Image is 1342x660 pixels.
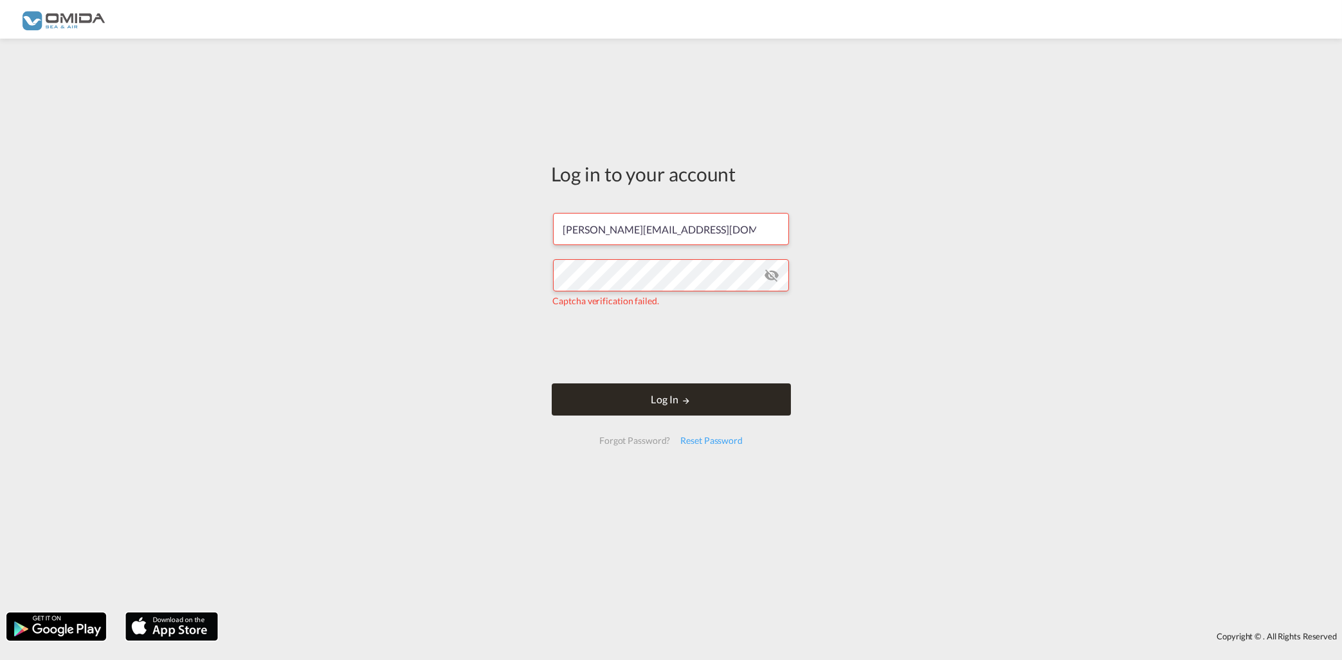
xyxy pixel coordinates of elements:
button: LOGIN [552,383,791,416]
div: Reset Password [675,429,748,452]
input: Enter email/phone number [553,213,789,245]
md-icon: icon-eye-off [765,268,780,283]
img: 459c566038e111ed959c4fc4f0a4b274.png [19,5,106,34]
div: Log in to your account [552,160,791,187]
img: apple.png [124,611,219,642]
img: google.png [5,611,107,642]
span: Captcha verification failed. [553,295,659,306]
iframe: reCAPTCHA [574,320,769,371]
div: Forgot Password? [594,429,675,452]
div: Copyright © . All Rights Reserved [224,625,1342,647]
